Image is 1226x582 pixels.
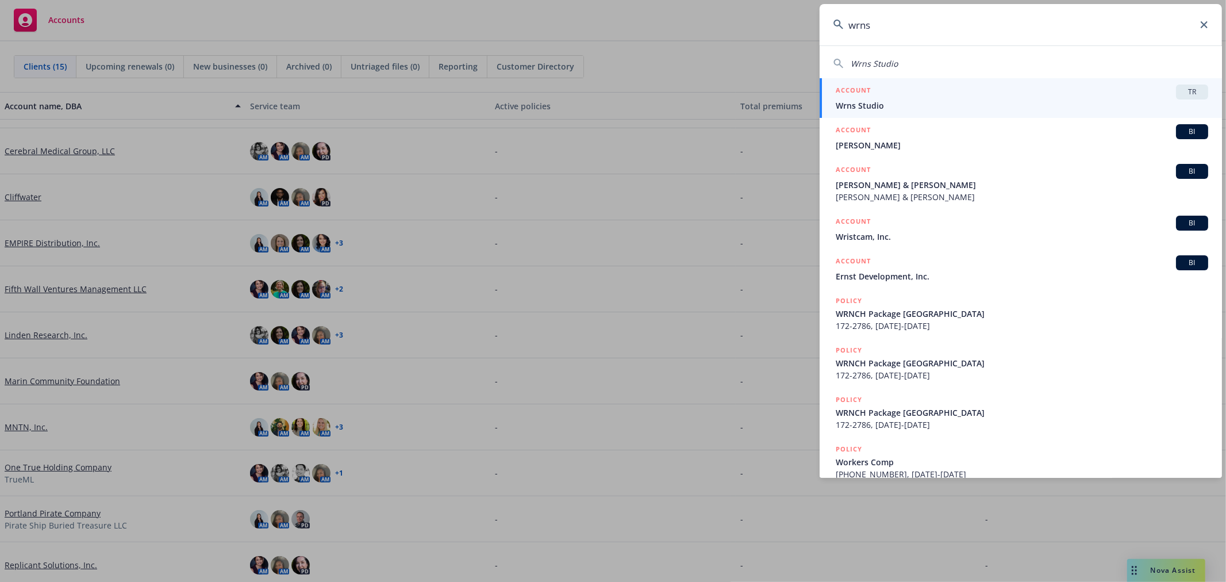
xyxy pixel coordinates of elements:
h5: POLICY [836,295,862,307]
h5: ACCOUNT [836,85,871,98]
h5: POLICY [836,443,862,455]
a: ACCOUNTBI[PERSON_NAME] [820,118,1222,158]
span: 172-2786, [DATE]-[DATE] [836,419,1208,431]
a: POLICYWorkers Comp[PHONE_NUMBER], [DATE]-[DATE] [820,437,1222,487]
span: WRNCH Package [GEOGRAPHIC_DATA] [836,308,1208,320]
h5: POLICY [836,394,862,405]
span: Ernst Development, Inc. [836,270,1208,282]
a: ACCOUNTTRWrns Studio [820,78,1222,118]
span: TR [1181,87,1204,97]
span: [PHONE_NUMBER], [DATE]-[DATE] [836,468,1208,480]
span: BI [1181,258,1204,268]
span: Wristcam, Inc. [836,231,1208,243]
a: ACCOUNTBI[PERSON_NAME] & [PERSON_NAME][PERSON_NAME] & [PERSON_NAME] [820,158,1222,209]
input: Search... [820,4,1222,45]
span: BI [1181,166,1204,177]
span: Wrns Studio [836,99,1208,112]
h5: ACCOUNT [836,164,871,178]
span: Wrns Studio [851,58,898,69]
span: 172-2786, [DATE]-[DATE] [836,369,1208,381]
span: [PERSON_NAME] & [PERSON_NAME] [836,179,1208,191]
span: 172-2786, [DATE]-[DATE] [836,320,1208,332]
h5: POLICY [836,344,862,356]
h5: ACCOUNT [836,124,871,138]
span: WRNCH Package [GEOGRAPHIC_DATA] [836,357,1208,369]
span: BI [1181,127,1204,137]
h5: ACCOUNT [836,255,871,269]
span: BI [1181,218,1204,228]
a: POLICYWRNCH Package [GEOGRAPHIC_DATA]172-2786, [DATE]-[DATE] [820,289,1222,338]
span: WRNCH Package [GEOGRAPHIC_DATA] [836,407,1208,419]
a: POLICYWRNCH Package [GEOGRAPHIC_DATA]172-2786, [DATE]-[DATE] [820,388,1222,437]
span: [PERSON_NAME] [836,139,1208,151]
a: POLICYWRNCH Package [GEOGRAPHIC_DATA]172-2786, [DATE]-[DATE] [820,338,1222,388]
a: ACCOUNTBIWristcam, Inc. [820,209,1222,249]
a: ACCOUNTBIErnst Development, Inc. [820,249,1222,289]
h5: ACCOUNT [836,216,871,229]
span: Workers Comp [836,456,1208,468]
span: [PERSON_NAME] & [PERSON_NAME] [836,191,1208,203]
